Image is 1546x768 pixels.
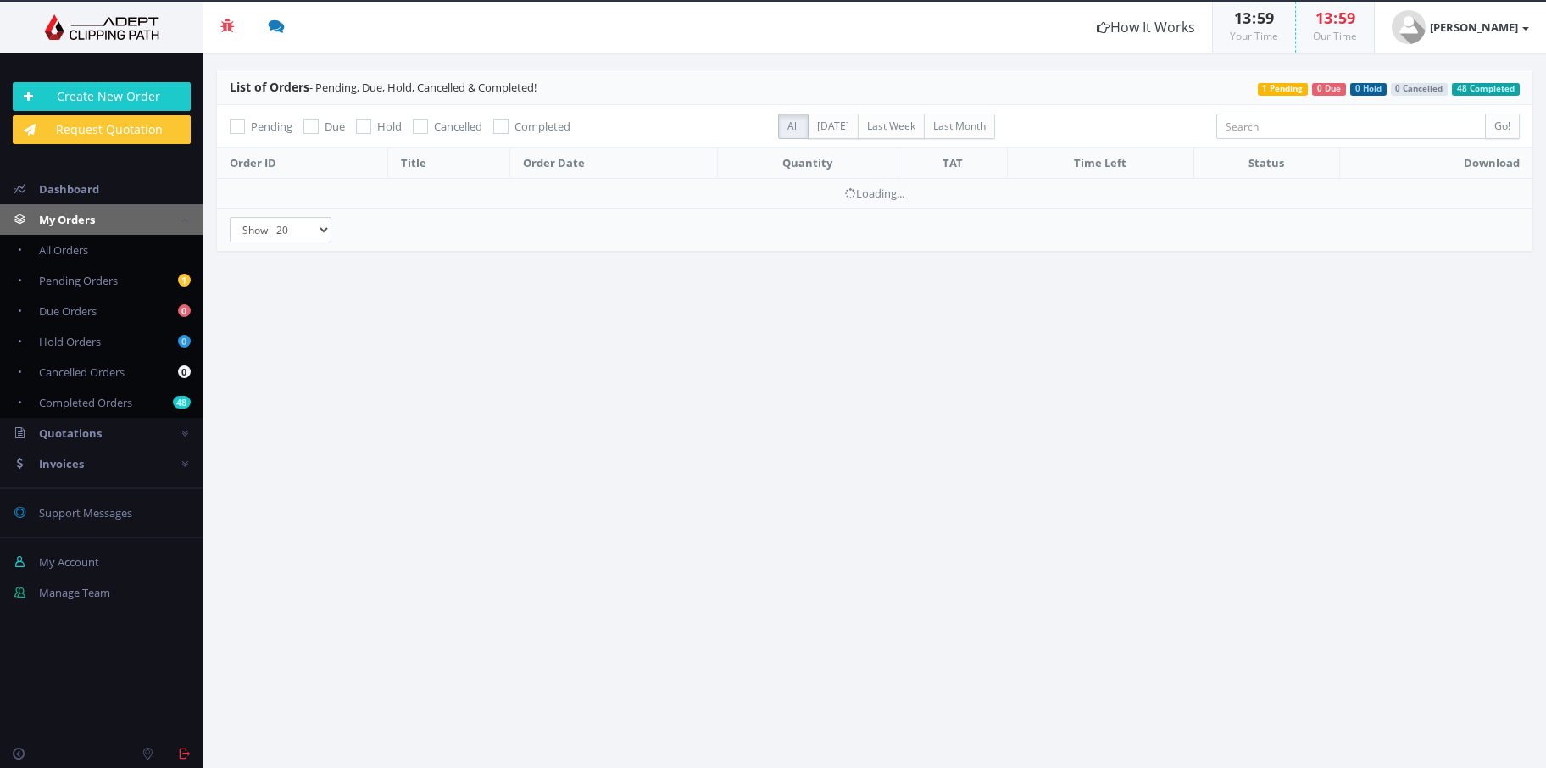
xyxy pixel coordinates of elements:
th: Title [388,148,510,179]
span: Pending [251,119,292,134]
label: Last Month [924,114,995,139]
span: 0 Cancelled [1391,83,1449,96]
span: Due Orders [39,303,97,319]
b: 1 [178,274,191,287]
span: My Orders [39,212,95,227]
span: Completed Orders [39,395,132,410]
span: 48 Completed [1452,83,1520,96]
span: Completed [514,119,570,134]
th: Order ID [217,148,388,179]
span: Quantity [782,155,832,170]
span: 0 Due [1312,83,1346,96]
input: Search [1216,114,1486,139]
span: 13 [1315,8,1332,28]
span: Quotations [39,426,102,441]
b: 48 [173,396,191,409]
span: 59 [1257,8,1274,28]
span: : [1332,8,1338,28]
span: Invoices [39,456,84,471]
span: Cancelled Orders [39,365,125,380]
strong: [PERSON_NAME] [1430,19,1518,35]
span: My Account [39,554,99,570]
span: Support Messages [39,505,132,520]
th: Time Left [1008,148,1193,179]
span: Dashboard [39,181,99,197]
label: Last Week [858,114,925,139]
b: 0 [178,365,191,378]
span: 13 [1234,8,1251,28]
span: 0 Hold [1350,83,1387,96]
span: Hold Orders [39,334,101,349]
span: 1 Pending [1258,83,1309,96]
a: Create New Order [13,82,191,111]
a: Request Quotation [13,115,191,144]
span: All Orders [39,242,88,258]
span: - Pending, Due, Hold, Cancelled & Completed! [230,80,537,95]
a: How It Works [1080,2,1212,53]
th: Order Date [510,148,718,179]
b: 0 [178,304,191,317]
span: Cancelled [434,119,482,134]
label: All [778,114,809,139]
span: Manage Team [39,585,110,600]
img: user_default.jpg [1392,10,1426,44]
span: 59 [1338,8,1355,28]
b: 0 [178,335,191,348]
span: Pending Orders [39,273,118,288]
label: [DATE] [808,114,859,139]
td: Loading... [217,178,1532,208]
th: Download [1339,148,1532,179]
th: TAT [898,148,1008,179]
small: Our Time [1313,29,1357,43]
span: Due [325,119,345,134]
small: Your Time [1230,29,1278,43]
span: List of Orders [230,79,309,95]
span: Hold [377,119,402,134]
input: Go! [1485,114,1520,139]
th: Status [1193,148,1339,179]
a: [PERSON_NAME] [1375,2,1546,53]
img: Adept Graphics [13,14,191,40]
span: : [1251,8,1257,28]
